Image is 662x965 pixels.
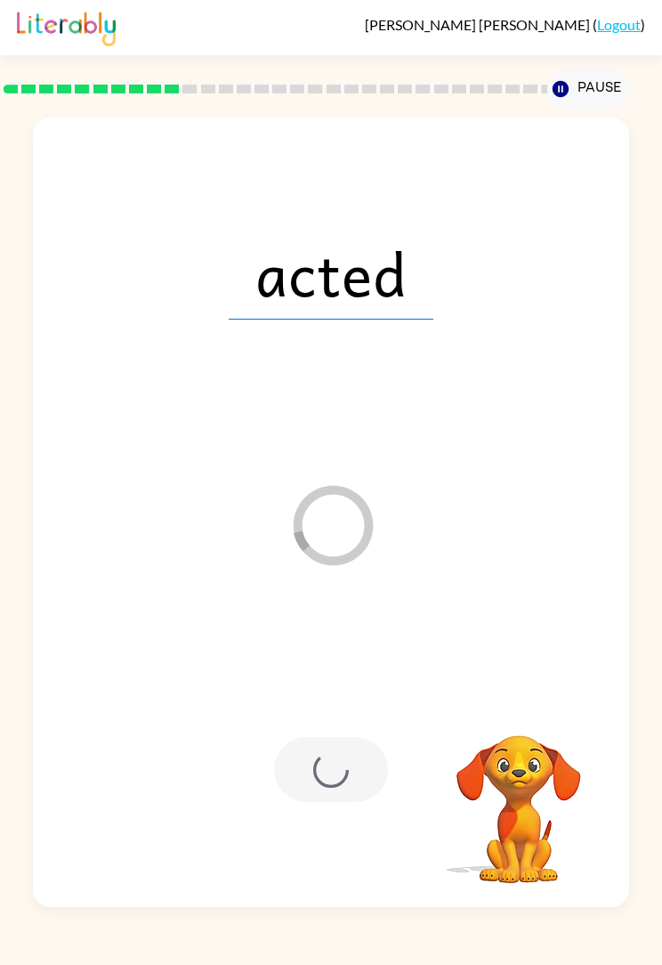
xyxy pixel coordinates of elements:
div: ( ) [365,16,645,33]
span: acted [229,227,433,320]
video: Your browser must support playing .mp4 files to use Literably. Please try using another browser. [430,708,608,886]
a: Logout [597,16,641,33]
button: Pause [547,69,629,109]
img: Literably [17,7,116,46]
span: [PERSON_NAME] [PERSON_NAME] [365,16,593,33]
